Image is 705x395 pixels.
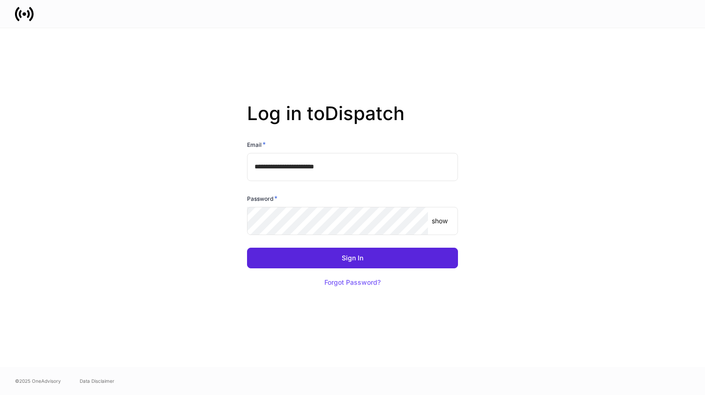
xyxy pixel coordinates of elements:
[80,377,114,385] a: Data Disclaimer
[15,377,61,385] span: © 2025 OneAdvisory
[247,102,458,140] h2: Log in to Dispatch
[247,248,458,268] button: Sign In
[432,216,448,226] p: show
[247,140,266,149] h6: Email
[247,194,277,203] h6: Password
[313,272,392,293] button: Forgot Password?
[324,279,381,286] div: Forgot Password?
[342,255,363,261] div: Sign In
